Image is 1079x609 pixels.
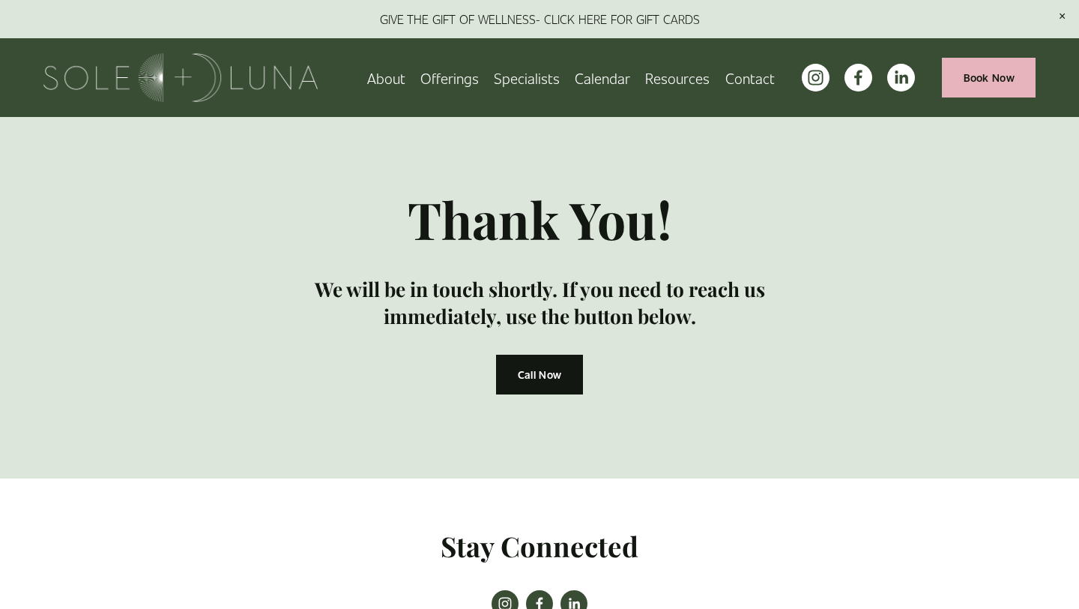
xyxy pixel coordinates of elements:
[43,53,318,102] img: Sole + Luna
[645,66,710,89] span: Resources
[420,64,479,91] a: folder dropdown
[494,64,560,91] a: Specialists
[802,64,829,91] a: instagram-unauth
[645,64,710,91] a: folder dropdown
[167,528,912,565] h3: Stay Connected
[420,66,479,89] span: Offerings
[844,64,872,91] a: facebook-unauth
[367,64,405,91] a: About
[942,58,1036,97] a: Book Now
[725,64,775,91] a: Contact
[291,188,788,251] h1: Thank You!
[496,355,582,394] a: Call Now
[291,275,788,329] h4: We will be in touch shortly. If you need to reach us immediately, use the button below.
[887,64,915,91] a: LinkedIn
[575,64,630,91] a: Calendar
